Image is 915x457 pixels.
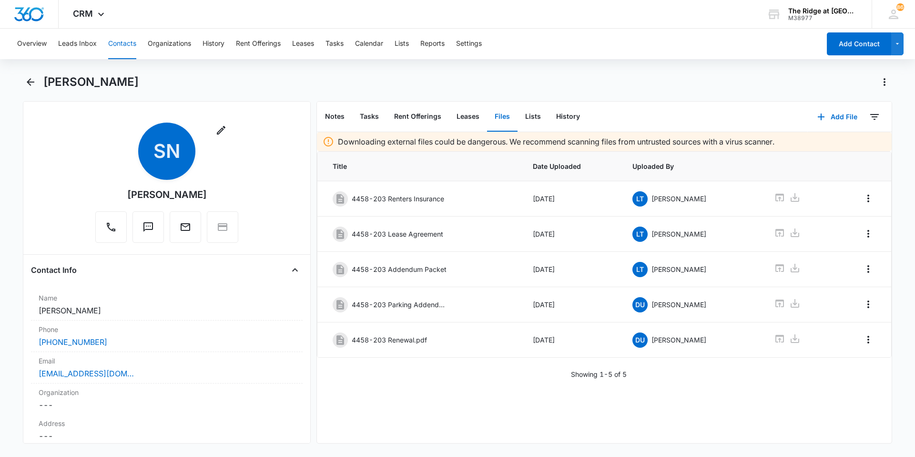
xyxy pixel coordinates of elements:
span: LT [632,262,648,277]
td: [DATE] [521,322,621,358]
div: Address--- [31,415,303,446]
button: History [203,29,224,59]
dd: [PERSON_NAME] [39,305,295,316]
button: Back [23,74,38,90]
span: LT [632,191,648,207]
button: Add File [808,105,867,128]
button: Leases [292,29,314,59]
button: Overflow Menu [861,226,876,241]
p: 4458-203 Renewal.pdf [352,335,427,345]
p: 4458-203 Renters Insurance [352,194,444,204]
p: [PERSON_NAME] [651,194,706,204]
p: Showing 1-5 of 5 [571,369,627,379]
div: account name [788,7,858,15]
button: Leads Inbox [58,29,97,59]
label: Email [39,356,295,366]
p: [PERSON_NAME] [651,264,706,274]
span: SN [138,123,195,180]
td: [DATE] [521,217,621,252]
button: Organizations [148,29,191,59]
button: Overview [17,29,47,59]
div: Name[PERSON_NAME] [31,289,303,321]
button: Actions [877,74,892,90]
a: [PHONE_NUMBER] [39,336,107,348]
a: [EMAIL_ADDRESS][DOMAIN_NAME] [39,368,134,379]
td: [DATE] [521,287,621,322]
button: Rent Offerings [236,29,281,59]
p: Downloading external files could be dangerous. We recommend scanning files from untrusted sources... [338,136,774,147]
div: Email[EMAIL_ADDRESS][DOMAIN_NAME] [31,352,303,384]
button: Call [95,211,127,243]
dd: --- [39,399,295,411]
button: Filters [867,109,882,125]
div: account id [788,15,858,21]
label: Phone [39,324,295,334]
a: Call [95,226,127,234]
a: Email [170,226,201,234]
button: Overflow Menu [861,297,876,312]
p: [PERSON_NAME] [651,300,706,310]
span: DU [632,297,648,312]
button: Lists [518,102,549,132]
button: Overflow Menu [861,261,876,277]
label: Organization [39,387,295,397]
span: LT [632,227,648,242]
p: [PERSON_NAME] [651,335,706,345]
button: Email [170,211,201,243]
span: Date Uploaded [533,161,610,171]
div: notifications count [896,3,904,11]
button: Close [287,262,303,278]
td: [DATE] [521,252,621,287]
h1: [PERSON_NAME] [43,75,139,89]
div: [PERSON_NAME] [127,187,207,202]
button: Tasks [325,29,344,59]
button: Files [487,102,518,132]
p: 4458-203 Parking Addendum.pdf [352,300,447,310]
button: Reports [420,29,445,59]
button: Text [132,211,164,243]
button: Leases [449,102,487,132]
button: Settings [456,29,482,59]
button: Tasks [352,102,386,132]
span: 86 [896,3,904,11]
button: Calendar [355,29,383,59]
p: [PERSON_NAME] [651,229,706,239]
dd: --- [39,430,295,442]
span: Uploaded By [632,161,751,171]
p: 4458-203 Addendum Packet [352,264,447,274]
button: Overflow Menu [861,332,876,347]
td: [DATE] [521,181,621,217]
a: Text [132,226,164,234]
span: Title [333,161,510,171]
span: CRM [73,9,93,19]
button: Contacts [108,29,136,59]
div: Phone[PHONE_NUMBER] [31,321,303,352]
button: Rent Offerings [386,102,449,132]
div: Organization--- [31,384,303,415]
button: Lists [395,29,409,59]
button: Add Contact [827,32,891,55]
button: History [549,102,588,132]
button: Overflow Menu [861,191,876,206]
span: DU [632,332,648,348]
button: Notes [317,102,352,132]
label: Address [39,418,295,428]
p: 4458-203 Lease Agreement [352,229,443,239]
label: Name [39,293,295,303]
h4: Contact Info [31,264,77,276]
